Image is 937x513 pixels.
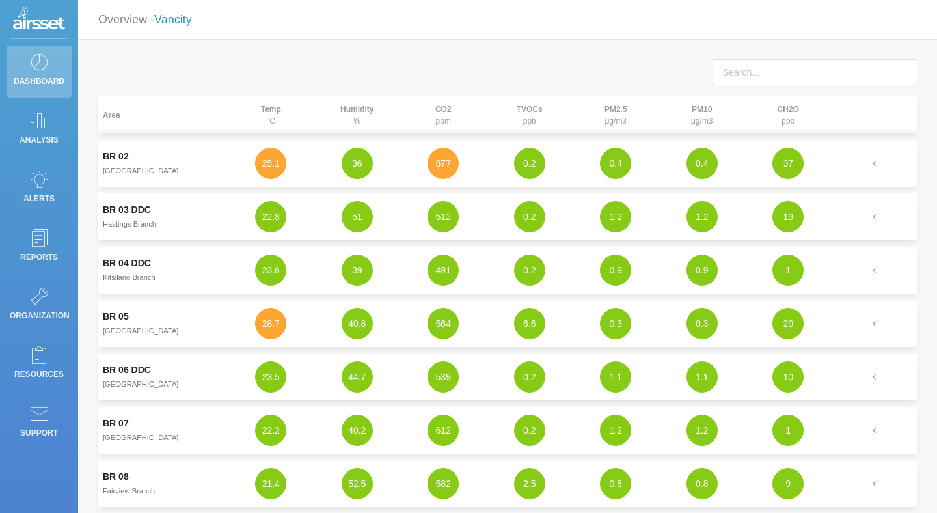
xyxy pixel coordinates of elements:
button: 512 [428,201,459,232]
button: 1.2 [600,201,631,232]
button: 0.2 [514,361,545,393]
button: 37 [772,148,804,179]
button: 1.2 [686,415,718,446]
button: 0.2 [514,201,545,232]
th: μg/m3 [659,96,746,133]
button: 2.5 [514,468,545,499]
td: BR 02[GEOGRAPHIC_DATA] [98,140,228,187]
button: 0.4 [686,148,718,179]
p: Resources [10,365,68,384]
strong: Humidity [340,105,373,114]
button: 491 [428,255,459,286]
strong: TVOCs [517,105,543,114]
button: 539 [428,361,459,393]
button: 1.1 [686,361,718,393]
button: 877 [428,148,459,179]
a: Support [7,397,72,449]
td: BR 05[GEOGRAPHIC_DATA] [98,300,228,347]
td: BR 07[GEOGRAPHIC_DATA] [98,407,228,454]
a: Reports [7,221,72,273]
strong: CH2O [778,105,799,114]
a: Analysis [7,104,72,156]
button: 0.9 [686,255,718,286]
strong: Temp [261,105,281,114]
button: 6.6 [514,308,545,339]
button: 0.2 [514,415,545,446]
small: Hastings Branch [103,220,156,228]
p: Dashboard [10,72,68,91]
button: 0.3 [600,308,631,339]
a: Organization [7,280,72,332]
button: 564 [428,308,459,339]
button: 25.1 [255,148,286,179]
th: % [314,96,401,133]
a: Dashboard [7,46,72,98]
button: 582 [428,468,459,499]
button: 612 [428,415,459,446]
img: Logo [13,7,65,33]
button: 0.8 [600,468,631,499]
small: [GEOGRAPHIC_DATA] [103,434,178,441]
a: Vancity [154,13,192,26]
td: BR 08Fairview Branch [98,460,228,507]
button: 39 [342,255,373,286]
strong: Area [103,111,120,120]
td: BR 04 DDCKitsilano Branch [98,247,228,294]
input: Search... [713,59,917,85]
strong: PM2.5 [604,105,627,114]
strong: PM10 [692,105,712,114]
button: 19 [772,201,804,232]
small: [GEOGRAPHIC_DATA] [103,380,178,388]
strong: CO2 [435,105,452,114]
p: Overview - [98,8,192,32]
small: [GEOGRAPHIC_DATA] [103,327,178,335]
button: 40.8 [342,308,373,339]
p: Support [10,423,68,443]
p: Alerts [10,189,68,208]
th: ppb [745,96,832,133]
button: 9 [772,468,804,499]
small: [GEOGRAPHIC_DATA] [103,167,178,174]
button: 0.9 [600,255,631,286]
button: 28.7 [255,308,286,339]
button: 23.5 [255,361,286,393]
small: Fairview Branch [103,487,155,495]
th: ppb [487,96,573,133]
button: 22.2 [255,415,286,446]
button: 1 [772,415,804,446]
button: 0.2 [514,255,545,286]
button: 44.7 [342,361,373,393]
button: 0.2 [514,148,545,179]
button: 0.3 [686,308,718,339]
button: 1 [772,255,804,286]
button: 51 [342,201,373,232]
button: 1.2 [686,201,718,232]
button: 0.4 [600,148,631,179]
button: 21.4 [255,468,286,499]
button: 23.6 [255,255,286,286]
button: 10 [772,361,804,393]
small: Kitsilano Branch [103,273,156,281]
button: 40.2 [342,415,373,446]
button: 20 [772,308,804,339]
td: BR 06 DDC[GEOGRAPHIC_DATA] [98,354,228,400]
th: μg/m3 [573,96,659,133]
p: Reports [10,247,68,267]
td: BR 03 DDCHastings Branch [98,193,228,240]
button: 1.2 [600,415,631,446]
a: Alerts [7,163,72,215]
button: 52.5 [342,468,373,499]
button: 36 [342,148,373,179]
a: Resources [7,339,72,391]
button: 0.8 [686,468,718,499]
th: °C [228,96,314,133]
button: 22.8 [255,201,286,232]
p: Organization [10,306,68,326]
button: 1.1 [600,361,631,393]
p: Analysis [10,130,68,150]
th: ppm [400,96,487,133]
